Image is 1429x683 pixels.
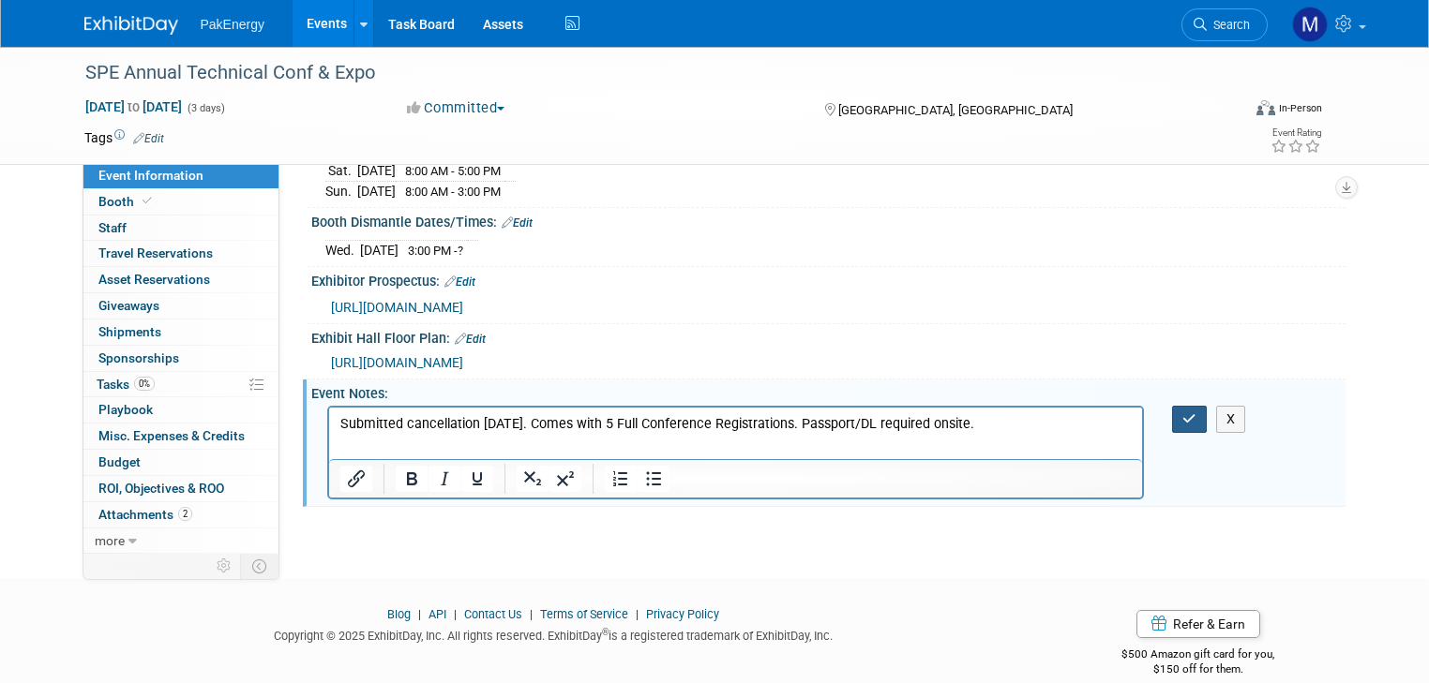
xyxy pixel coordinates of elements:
a: Search [1181,8,1268,41]
button: Committed [400,98,512,118]
i: Booth reservation complete [143,196,152,206]
span: ? [458,244,463,258]
div: Event Rating [1271,128,1321,138]
td: Toggle Event Tabs [240,554,278,578]
td: [DATE] [360,240,399,260]
a: Edit [502,216,533,230]
a: Refer & Earn [1136,610,1260,638]
span: Playbook [98,402,153,417]
button: Numbered list [605,466,637,492]
td: Tags [84,128,164,147]
span: Staff [98,220,127,235]
span: | [631,607,643,621]
button: Superscript [549,466,581,492]
a: more [83,528,278,554]
span: 3:00 PM - [408,244,463,258]
span: Booth [98,194,156,209]
span: Sponsorships [98,350,179,365]
span: to [125,99,143,114]
div: Event Notes: [311,379,1346,403]
span: Tasks [97,377,155,392]
a: Event Information [83,163,278,188]
span: | [414,607,426,621]
span: [GEOGRAPHIC_DATA], [GEOGRAPHIC_DATA] [838,103,1073,117]
sup: ® [602,627,609,637]
div: Copyright © 2025 ExhibitDay, Inc. All rights reserved. ExhibitDay is a registered trademark of Ex... [84,623,1023,645]
a: Privacy Policy [646,607,719,621]
span: Search [1207,18,1250,32]
span: [DATE] [DATE] [84,98,183,115]
td: Sun. [325,181,357,200]
img: Format-Inperson.png [1256,100,1275,115]
span: | [449,607,461,621]
a: Contact Us [464,607,522,621]
td: Personalize Event Tab Strip [208,554,241,578]
button: Underline [461,466,493,492]
a: ROI, Objectives & ROO [83,476,278,501]
a: [URL][DOMAIN_NAME] [331,355,463,370]
a: Playbook [83,397,278,423]
td: Wed. [325,240,360,260]
span: 8:00 AM - 3:00 PM [405,185,501,199]
a: Attachments2 [83,502,278,527]
div: Exhibitor Prospectus: [311,267,1346,291]
a: API [429,607,446,621]
div: Event Format [1139,97,1322,126]
a: Misc. Expenses & Credits [83,423,278,449]
span: (3 days) [186,102,225,114]
span: ROI, Objectives & ROO [98,481,224,496]
span: | [525,607,537,621]
button: Italic [429,466,460,492]
span: 8:00 AM - 5:00 PM [405,164,501,178]
a: Tasks0% [83,372,278,397]
a: Blog [387,607,411,621]
span: Event Information [98,168,203,183]
button: Bold [396,466,428,492]
div: $150 off for them. [1051,661,1346,677]
a: Edit [133,132,164,145]
a: [URL][DOMAIN_NAME] [331,300,463,315]
a: Edit [444,275,475,289]
button: Insert/edit link [340,466,372,492]
div: In-Person [1278,101,1322,115]
td: [DATE] [357,161,396,182]
span: Attachments [98,507,192,522]
span: Shipments [98,324,161,339]
img: ExhibitDay [84,16,178,35]
span: Misc. Expenses & Credits [98,428,245,443]
a: Giveaways [83,293,278,319]
a: Staff [83,215,278,241]
a: Budget [83,450,278,475]
td: [DATE] [357,181,396,200]
iframe: Rich Text Area [329,408,1143,459]
a: Edit [455,333,486,346]
span: Budget [98,454,141,469]
a: Terms of Service [540,607,628,621]
button: Bullet list [638,466,669,492]
a: Asset Reservations [83,267,278,292]
span: PakEnergy [201,17,264,32]
a: Shipments [83,319,278,345]
button: X [1216,406,1246,433]
span: Travel Reservations [98,245,213,260]
div: $500 Amazon gift card for you, [1051,634,1346,677]
a: Travel Reservations [83,241,278,266]
div: Booth Dismantle Dates/Times: [311,208,1346,232]
div: SPE Annual Technical Conf & Expo [79,56,1217,90]
span: more [95,533,125,548]
div: Exhibit Hall Floor Plan: [311,324,1346,349]
span: 0% [134,377,155,391]
a: Booth [83,189,278,215]
td: Sat. [325,161,357,182]
span: Giveaways [98,298,159,313]
a: Sponsorships [83,346,278,371]
span: 2 [178,507,192,521]
img: Mary Walker [1292,7,1328,42]
button: Subscript [517,466,549,492]
span: Asset Reservations [98,272,210,287]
